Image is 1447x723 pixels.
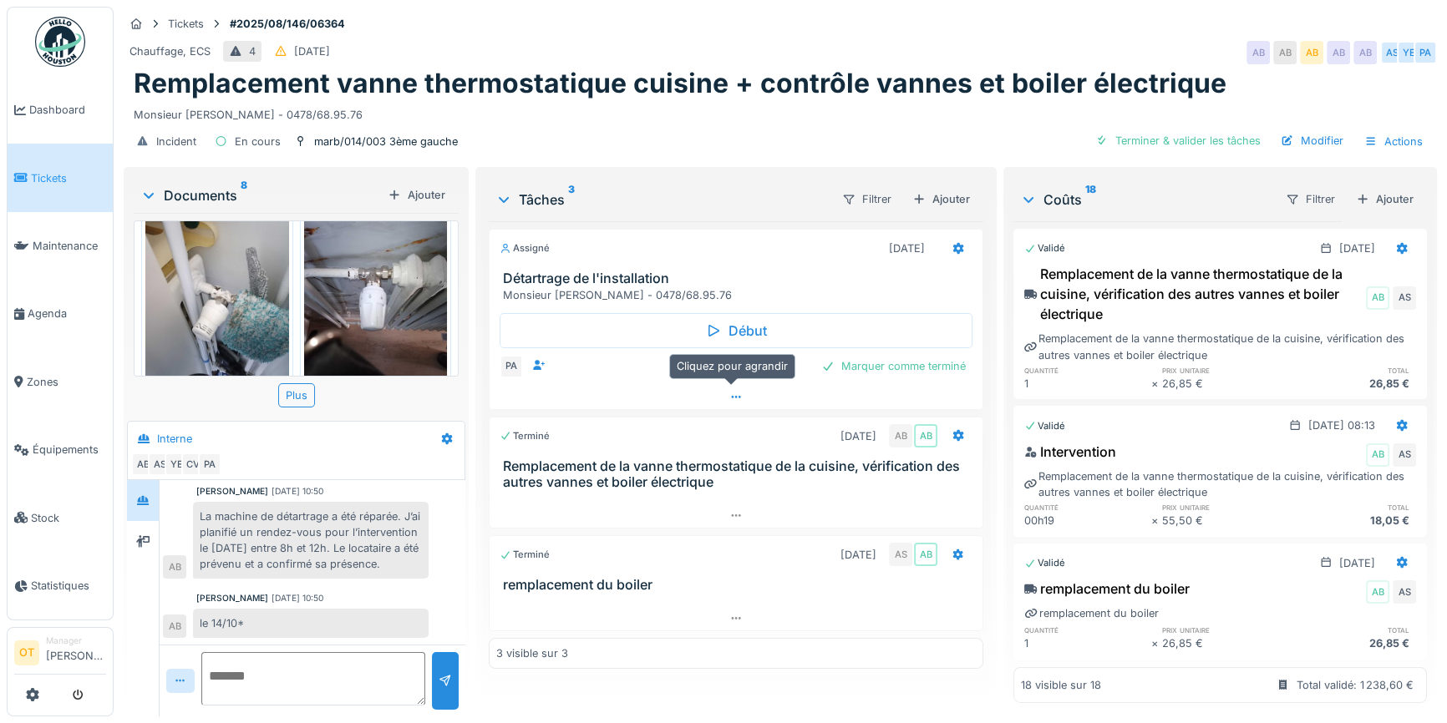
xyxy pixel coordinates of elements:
div: 00h19 [1024,513,1151,528]
div: PA [1414,41,1437,64]
div: [DATE] [294,43,330,59]
div: Monsieur [PERSON_NAME] - 0478/68.95.76 [134,100,1427,123]
h6: prix unitaire [1162,365,1289,376]
span: Équipements [33,442,106,458]
div: [DATE] [1339,555,1375,571]
div: AS [148,453,171,476]
div: Tâches [495,190,828,210]
div: YE [1397,41,1420,64]
a: OT Manager[PERSON_NAME] [14,635,106,675]
li: [PERSON_NAME] [46,635,106,670]
div: Monsieur [PERSON_NAME] - 0478/68.95.76 [503,287,976,303]
div: AB [1366,443,1389,467]
li: OT [14,640,39,665]
h6: total [1289,365,1416,376]
div: AB [1366,286,1389,310]
div: AB [1366,580,1389,604]
div: 26,85 € [1289,635,1416,651]
a: Dashboard [8,76,113,144]
div: Terminé [500,548,550,562]
div: PA [198,453,221,476]
h6: quantité [1024,502,1151,513]
div: AS [1393,286,1416,310]
div: Marquer comme terminé [815,355,972,377]
div: Total validé: 1 238,60 € [1297,677,1414,693]
div: Remplacement de la vanne thermostatique de la cuisine, vérification des autres vannes et boiler é... [1024,264,1363,324]
div: Modifier [1274,129,1350,152]
div: 26,85 € [1289,376,1416,392]
div: AS [1380,41,1404,64]
div: Ajouter [1349,188,1420,210]
div: [DATE] 10:50 [272,485,323,498]
div: × [1151,635,1162,651]
div: YE [165,453,188,476]
sup: 3 [568,190,575,210]
h6: prix unitaire [1162,624,1289,635]
div: AB [1353,41,1377,64]
a: Équipements [8,416,113,483]
div: Cliquez pour agrandir [669,354,795,378]
div: Filtrer [835,187,899,211]
div: [PERSON_NAME] [196,592,268,604]
div: AB [914,543,937,566]
div: Terminé [500,429,550,443]
div: AB [1273,41,1297,64]
div: Filtrer [1278,187,1343,211]
div: remplacement du boiler [1024,579,1190,599]
div: 26,85 € [1162,376,1289,392]
span: Zones [27,374,106,390]
div: [DATE] [840,428,876,444]
div: [DATE] 10:50 [272,592,323,604]
div: [DATE] [1339,240,1375,256]
h6: total [1289,502,1416,513]
span: Agenda [28,306,106,321]
div: Documents [140,185,381,205]
div: Terminer & valider les tâches [1089,129,1267,152]
div: CV [181,453,205,476]
h1: Remplacement vanne thermostatique cuisine + contrôle vannes et boiler électrique [134,68,1226,99]
h6: total [1289,624,1416,635]
a: Agenda [8,280,113,347]
div: Ajouter [906,188,977,210]
span: Maintenance [33,238,106,254]
div: 4 [249,43,256,59]
div: Actions [1357,129,1430,154]
div: AB [1246,41,1270,64]
div: Interne [157,431,192,447]
div: Coûts [1020,190,1272,210]
div: Assigné [500,241,550,255]
div: La machine de détartrage a été réparée. J’ai planifié un rendez-vous pour l’intervention le [DATE... [193,502,429,579]
div: Remplacement de la vanne thermostatique de la cuisine, vérification des autres vannes et boiler é... [1024,468,1416,500]
h6: quantité [1024,624,1151,635]
div: Chauffage, ECS [129,43,211,59]
div: AS [889,543,912,566]
div: Validé [1024,419,1065,433]
div: AB [889,424,912,447]
div: 55,50 € [1162,513,1289,528]
div: Intervention [1024,442,1116,462]
span: Dashboard [29,102,106,118]
img: Badge_color-CXgf-gQk.svg [35,17,85,67]
div: Ajouter [381,184,452,206]
div: 1 [1024,635,1151,651]
div: 1 [1024,376,1151,392]
div: 18 visible sur 18 [1021,677,1101,693]
strong: #2025/08/146/06364 [223,16,352,32]
div: × [1151,376,1162,392]
img: ld0p0l2r3twujn40ulxv7ib7litk [304,190,448,382]
div: remplacement du boiler [1024,605,1159,621]
div: [DATE] 08:13 [1308,417,1375,433]
div: AB [131,453,155,476]
div: Validé [1024,556,1065,570]
div: AB [163,614,186,638]
div: AS [1393,580,1416,604]
h3: Remplacement de la vanne thermostatique de la cuisine, vérification des autres vannes et boiler é... [503,458,976,490]
div: AB [914,424,937,447]
div: le 14/10* [193,609,429,638]
h3: Détartrage de l'installation [503,270,976,286]
h6: quantité [1024,365,1151,376]
div: PA [500,355,523,378]
span: Statistiques [31,578,106,594]
div: AB [163,555,186,579]
div: Tickets [168,16,204,32]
